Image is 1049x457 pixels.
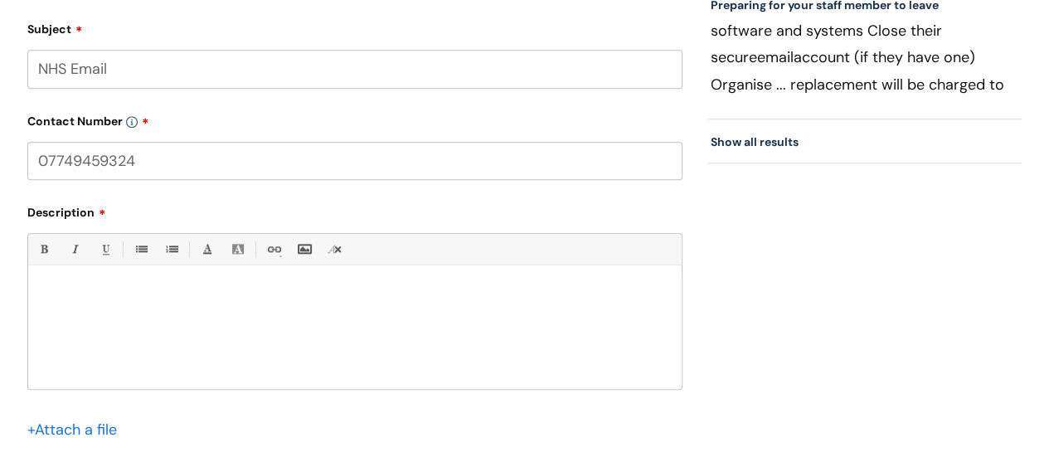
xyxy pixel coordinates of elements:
a: Insert Image... [294,239,314,260]
a: • Unordered List (Ctrl-Shift-7) [130,239,151,260]
a: Link [263,239,284,260]
a: Bold (Ctrl-B) [33,239,54,260]
a: Font Color [197,239,217,260]
label: Contact Number [27,109,682,129]
img: info-icon.svg [126,116,138,128]
a: Show all results [711,134,799,149]
span: + [27,420,35,440]
a: Remove formatting (Ctrl-\) [324,239,345,260]
a: 1. Ordered List (Ctrl-Shift-8) [161,239,182,260]
a: Italic (Ctrl-I) [64,239,85,260]
a: Back Color [227,239,248,260]
div: Attach a file [27,416,127,443]
span: email [757,47,794,67]
label: Subject [27,17,682,36]
a: Underline(Ctrl-U) [95,239,115,260]
p: software and systems Close their secure account (if they have one) Organise ... replacement will ... [711,17,1019,97]
label: Description [27,200,682,220]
